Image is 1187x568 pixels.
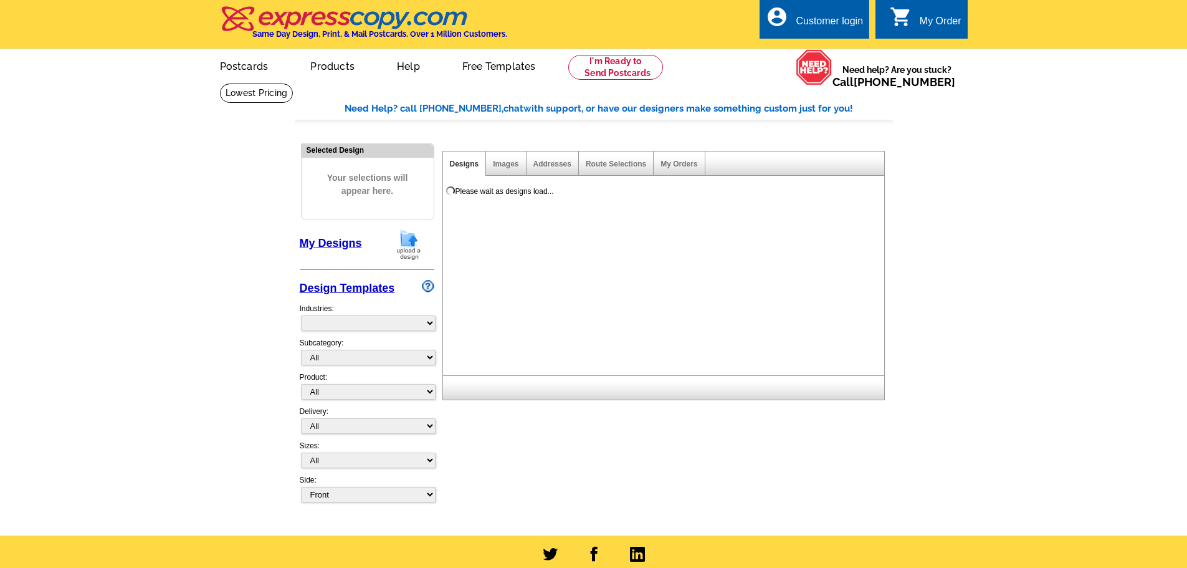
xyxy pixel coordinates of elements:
a: Design Templates [300,282,395,294]
a: Route Selections [586,160,646,168]
div: Side: [300,474,434,504]
i: shopping_cart [890,6,912,28]
span: chat [503,103,523,114]
h4: Same Day Design, Print, & Mail Postcards. Over 1 Million Customers. [252,29,507,39]
i: account_circle [766,6,788,28]
a: Designs [450,160,479,168]
a: My Orders [660,160,697,168]
div: Product: [300,372,434,406]
a: account_circle Customer login [766,14,863,29]
a: Images [493,160,518,168]
a: Same Day Design, Print, & Mail Postcards. Over 1 Million Customers. [220,15,507,39]
div: Selected Design [302,144,434,156]
div: Industries: [300,297,434,337]
span: Need help? Are you stuck? [832,64,961,89]
img: loading... [446,186,455,196]
div: Subcategory: [300,337,434,372]
a: Products [290,51,374,80]
div: Customer login [796,16,863,33]
a: shopping_cart My Order [890,14,961,29]
div: My Order [920,16,961,33]
a: Help [377,51,440,80]
span: Your selections will appear here. [311,159,424,210]
div: Delivery: [300,406,434,440]
a: [PHONE_NUMBER] [854,75,955,89]
a: Free Templates [442,51,556,80]
a: Postcards [200,51,288,80]
a: My Designs [300,237,362,249]
div: Sizes: [300,440,434,474]
div: Need Help? call [PHONE_NUMBER], with support, or have our designers make something custom just fo... [345,102,893,116]
div: Please wait as designs load... [455,186,554,197]
img: upload-design [393,229,425,261]
img: design-wizard-help-icon.png [422,280,434,292]
span: Call [832,75,955,89]
img: help [796,49,832,85]
a: Addresses [533,160,571,168]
